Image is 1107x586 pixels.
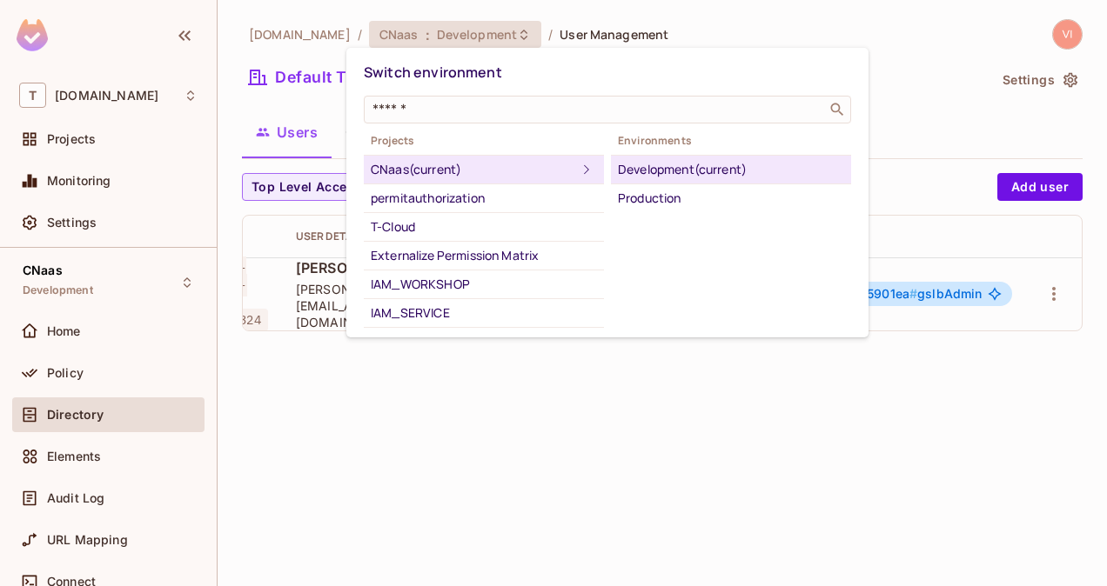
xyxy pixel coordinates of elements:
[371,159,576,180] div: CNaas (current)
[371,216,597,237] div: T-Cloud
[371,188,597,209] div: permitauthorization
[371,274,597,295] div: IAM_WORKSHOP
[371,303,597,323] div: IAM_SERVICE
[371,245,597,266] div: Externalize Permission Matrix
[618,188,844,209] div: Production
[364,63,502,82] span: Switch environment
[364,134,604,148] span: Projects
[611,134,851,148] span: Environments
[618,159,844,180] div: Development (current)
